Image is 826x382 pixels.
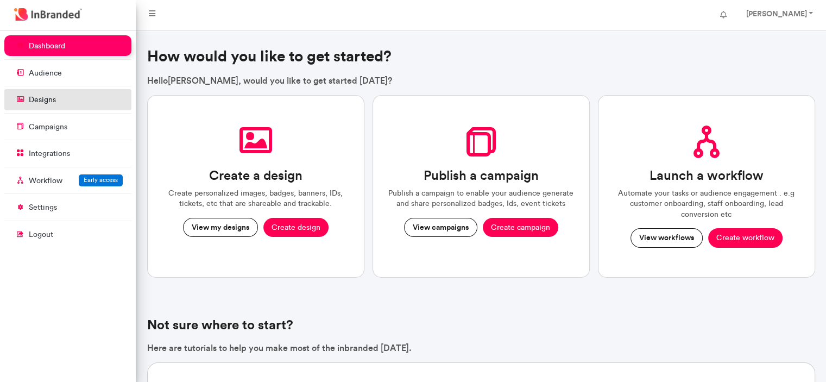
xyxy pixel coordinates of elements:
[29,68,62,79] p: audience
[4,35,131,56] a: dashboard
[4,170,131,191] a: WorkflowEarly access
[4,116,131,137] a: campaigns
[424,168,539,184] h3: Publish a campaign
[483,218,558,237] button: Create campaign
[29,95,56,105] p: designs
[11,5,85,23] img: InBranded Logo
[611,188,802,220] p: Automate your tasks or audience engagement . e.g customer onboarding, staff onboarding, lead conv...
[746,9,806,18] strong: [PERSON_NAME]
[147,342,815,354] p: Here are tutorials to help you make most of the inbranded [DATE].
[161,188,351,209] p: Create personalized images, badges, banners, IDs, tickets, etc that are shareable and trackable.
[29,41,65,52] p: dashboard
[29,202,57,213] p: settings
[4,89,131,110] a: designs
[147,74,815,86] p: Hello [PERSON_NAME] , would you like to get started [DATE]?
[650,168,764,184] h3: Launch a workflow
[263,218,329,237] button: Create design
[386,188,576,209] p: Publish a campaign to enable your audience generate and share personalized badges, Ids, event tic...
[4,197,131,217] a: settings
[84,176,118,184] span: Early access
[630,228,703,248] button: View workflows
[4,62,131,83] a: audience
[29,122,67,133] p: campaigns
[29,176,62,186] p: Workflow
[147,47,815,66] h3: How would you like to get started?
[29,229,53,240] p: logout
[404,218,477,237] button: View campaigns
[147,317,815,333] h4: Not sure where to start?
[735,4,822,26] a: [PERSON_NAME]
[4,143,131,164] a: integrations
[209,168,302,184] h3: Create a design
[183,218,258,237] button: View my designs
[29,148,70,159] p: integrations
[708,228,783,248] button: Create workflow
